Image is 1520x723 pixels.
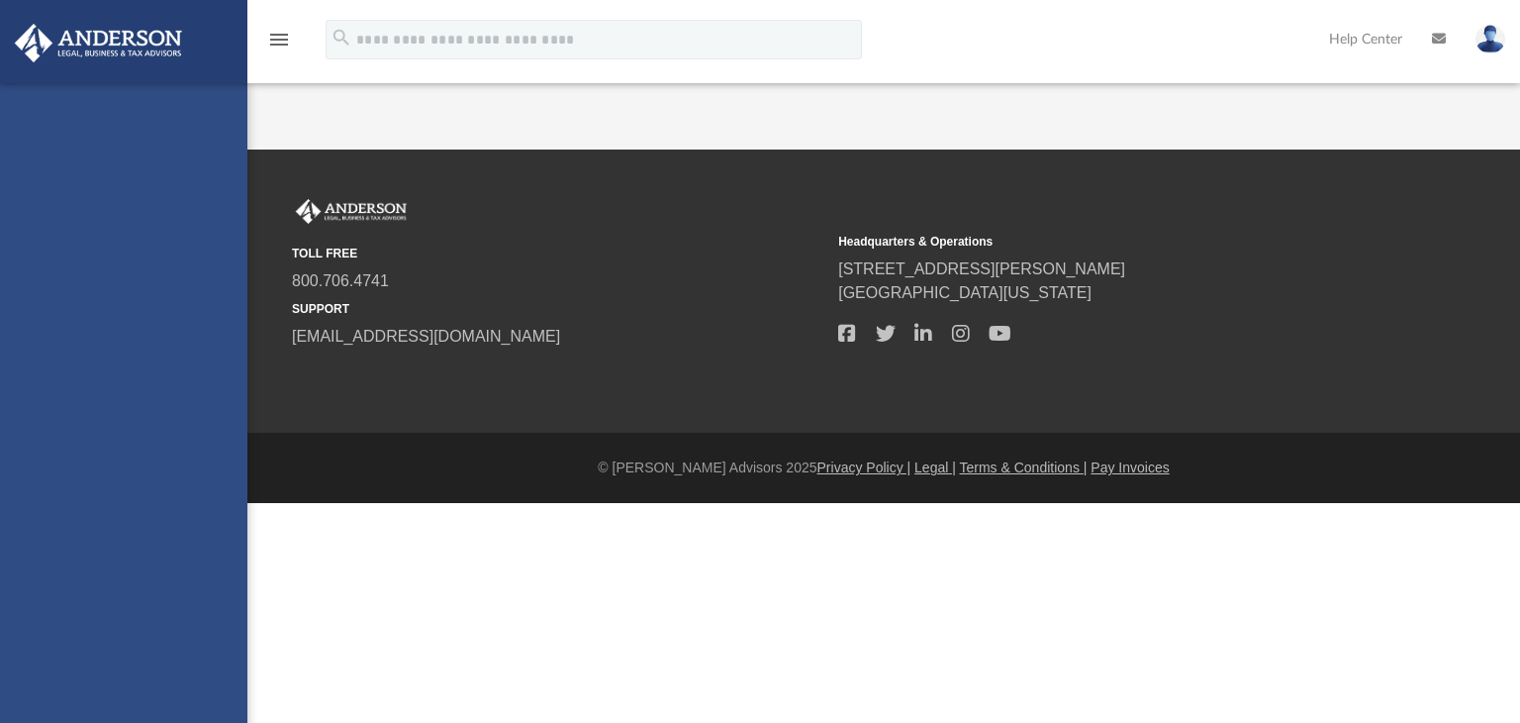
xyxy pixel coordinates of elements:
[838,284,1092,301] a: [GEOGRAPHIC_DATA][US_STATE]
[960,460,1088,475] a: Terms & Conditions |
[292,328,560,345] a: [EMAIL_ADDRESS][DOMAIN_NAME]
[1091,460,1169,475] a: Pay Invoices
[267,28,291,52] i: menu
[914,460,956,475] a: Legal |
[292,199,411,225] img: Anderson Advisors Platinum Portal
[292,300,824,318] small: SUPPORT
[838,260,1125,277] a: [STREET_ADDRESS][PERSON_NAME]
[838,233,1371,251] small: Headquarters & Operations
[292,272,389,289] a: 800.706.4741
[9,24,188,62] img: Anderson Advisors Platinum Portal
[247,458,1520,478] div: © [PERSON_NAME] Advisors 2025
[267,38,291,52] a: menu
[817,460,911,475] a: Privacy Policy |
[331,27,352,49] i: search
[1475,25,1505,53] img: User Pic
[292,245,824,262] small: TOLL FREE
